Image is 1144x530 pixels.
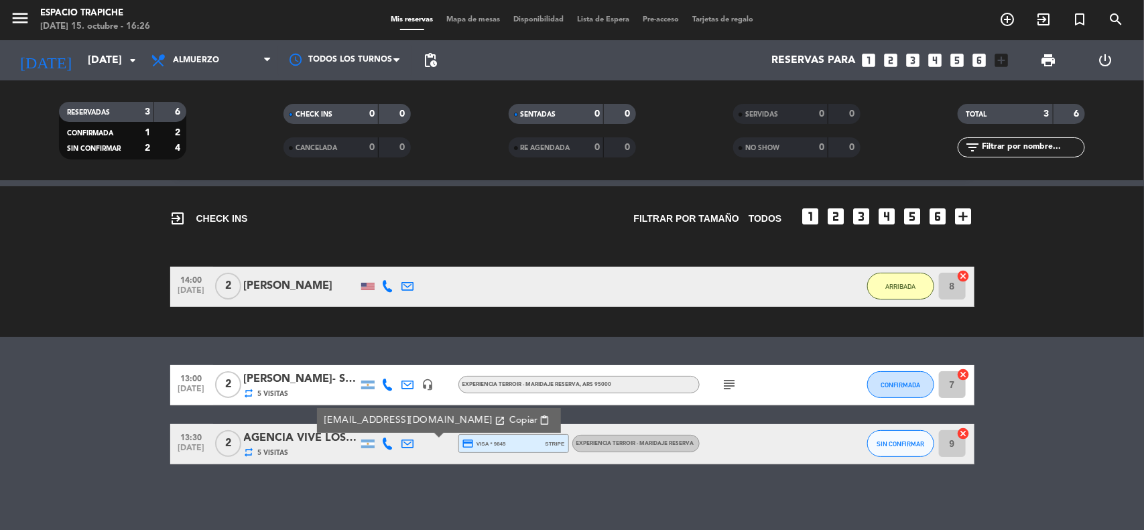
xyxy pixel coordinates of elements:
[67,145,121,152] span: SIN CONFIRMAR
[867,430,934,457] button: SIN CONFIRMAR
[175,444,208,459] span: [DATE]
[244,447,255,458] i: repeat
[885,283,915,290] span: ARRIBADA
[462,382,612,387] span: Experiencia Terroir - Maridaje Reserva
[749,211,782,226] span: TODOS
[772,54,856,67] span: Reservas para
[636,16,686,23] span: Pre-acceso
[296,145,337,151] span: CANCELADA
[369,143,375,152] strong: 0
[244,371,358,388] div: [PERSON_NAME]- Serv. [PERSON_NAME]
[861,52,878,69] i: looks_one
[905,52,922,69] i: looks_3
[927,52,944,69] i: looks_4
[634,211,739,226] span: Filtrar por tamaño
[175,385,208,400] span: [DATE]
[507,16,570,23] span: Disponibilidad
[244,429,358,447] div: AGENCIA VIVE LOS ANDES
[521,145,570,151] span: RE AGENDADA
[877,206,898,227] i: looks_4
[40,20,150,34] div: [DATE] 15. octubre - 16:26
[505,413,554,428] button: Copiarcontent_paste
[580,382,612,387] span: , ARS 95000
[1035,11,1052,27] i: exit_to_app
[10,8,30,28] i: menu
[826,206,847,227] i: looks_two
[170,210,186,226] i: exit_to_app
[10,46,81,75] i: [DATE]
[258,448,289,458] span: 5 Visitas
[440,16,507,23] span: Mapa de mesas
[40,7,150,20] div: Espacio Trapiche
[400,109,408,119] strong: 0
[594,143,600,152] strong: 0
[175,128,183,137] strong: 2
[1097,52,1113,68] i: power_settings_new
[625,109,633,119] strong: 0
[369,109,375,119] strong: 0
[125,52,141,68] i: arrow_drop_down
[745,145,779,151] span: NO SHOW
[800,206,822,227] i: looks_one
[244,277,358,295] div: [PERSON_NAME]
[819,109,824,119] strong: 0
[877,440,924,448] span: SIN CONFIRMAR
[384,16,440,23] span: Mis reservas
[867,371,934,398] button: CONFIRMADA
[1077,40,1134,80] div: LOG OUT
[1108,11,1124,27] i: search
[849,109,857,119] strong: 0
[10,8,30,33] button: menu
[400,143,408,152] strong: 0
[170,210,248,226] span: CHECK INS
[576,441,694,446] span: Experiencia Terroir - Maridaje Reserva
[625,143,633,152] strong: 0
[686,16,760,23] span: Tarjetas de regalo
[494,415,505,425] i: open_in_new
[722,377,738,393] i: subject
[993,52,1011,69] i: add_box
[215,430,241,457] span: 2
[175,107,183,117] strong: 6
[175,271,208,287] span: 14:00
[1044,109,1050,119] strong: 3
[594,109,600,119] strong: 0
[966,111,987,118] span: TOTAL
[462,438,506,450] span: visa * 9845
[422,52,438,68] span: pending_actions
[953,206,974,227] i: add_box
[570,16,636,23] span: Lista de Espera
[175,370,208,385] span: 13:00
[67,109,110,116] span: RESERVADAS
[964,139,980,155] i: filter_list
[881,381,920,389] span: CONFIRMADA
[1074,109,1082,119] strong: 6
[745,111,778,118] span: SERVIDAS
[145,128,150,137] strong: 1
[928,206,949,227] i: looks_6
[851,206,873,227] i: looks_3
[175,143,183,153] strong: 4
[902,206,924,227] i: looks_5
[546,440,565,448] span: stripe
[819,143,824,152] strong: 0
[462,438,474,450] i: credit_card
[971,52,989,69] i: looks_6
[957,269,970,283] i: cancel
[883,52,900,69] i: looks_two
[173,56,219,65] span: Almuerzo
[957,427,970,440] i: cancel
[215,273,241,300] span: 2
[67,130,113,137] span: CONFIRMADA
[949,52,966,69] i: looks_5
[296,111,332,118] span: CHECK INS
[145,143,150,153] strong: 2
[422,379,434,391] i: headset_mic
[1072,11,1088,27] i: turned_in_not
[509,413,537,427] span: Copiar
[867,273,934,300] button: ARRIBADA
[999,11,1015,27] i: add_circle_outline
[244,388,255,399] i: repeat
[215,371,241,398] span: 2
[175,286,208,302] span: [DATE]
